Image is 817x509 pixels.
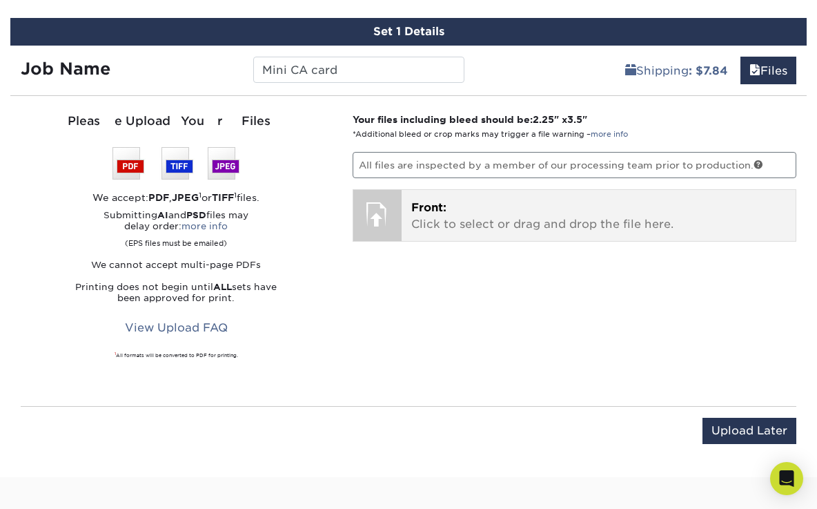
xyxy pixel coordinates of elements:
a: View Upload FAQ [116,315,237,341]
div: Set 1 Details [10,18,807,46]
div: All formats will be converted to PDF for printing. [21,352,332,359]
span: files [749,64,760,77]
span: 2.25 [533,114,554,125]
strong: JPEG [172,192,199,203]
div: We accept: , or files. [21,191,332,204]
sup: 1 [234,191,237,199]
small: *Additional bleed or crop marks may trigger a file warning – [353,130,628,139]
strong: Your files including bleed should be: " x " [353,114,587,125]
div: Please Upload Your Files [21,113,332,131]
input: Enter a job name [253,57,465,83]
span: shipping [625,64,636,77]
p: All files are inspected by a member of our processing team prior to production. [353,152,796,178]
a: more info [181,221,228,231]
strong: ALL [213,282,232,292]
strong: Job Name [21,59,110,79]
p: Printing does not begin until sets have been approved for print. [21,282,332,304]
input: Upload Later [702,418,796,444]
span: Front: [411,201,446,214]
a: Files [740,57,796,84]
sup: 1 [199,191,201,199]
a: more info [591,130,628,139]
strong: TIFF [212,192,234,203]
span: 3.5 [567,114,582,125]
b: : $7.84 [689,64,728,77]
p: We cannot accept multi-page PDFs [21,260,332,271]
div: Open Intercom Messenger [770,462,803,495]
p: Click to select or drag and drop the file here. [411,200,786,233]
p: Submitting and files may delay order: [21,210,332,249]
a: Shipping: $7.84 [616,57,737,84]
strong: PSD [186,210,206,220]
strong: PDF [148,192,169,203]
sup: 1 [115,352,116,356]
strong: AI [157,210,168,220]
small: (EPS files must be emailed) [125,232,227,249]
img: We accept: PSD, TIFF, or JPEG (JPG) [112,147,239,180]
